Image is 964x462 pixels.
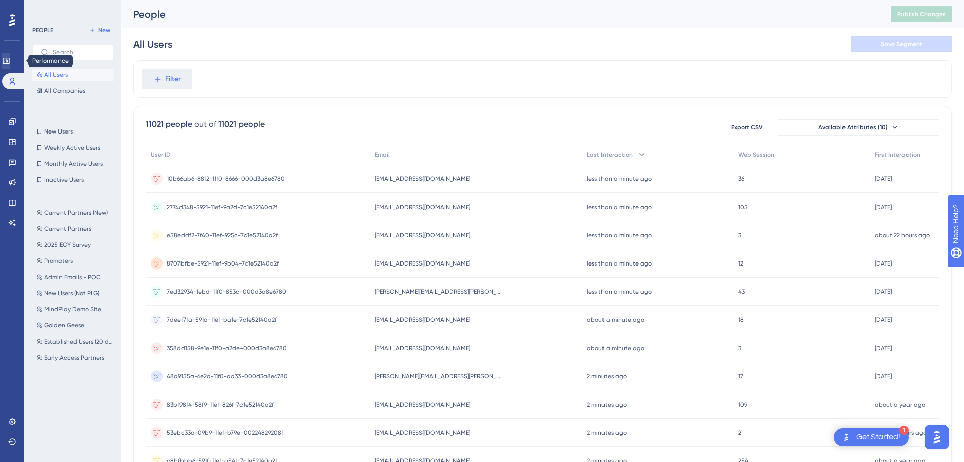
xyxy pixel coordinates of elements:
[851,36,952,52] button: Save Segment
[731,123,763,131] span: Export CSV
[738,175,744,183] span: 36
[875,401,925,408] time: about a year ago
[587,260,652,267] time: less than a minute ago
[32,271,120,283] button: Admin Emails - POC
[32,85,114,97] button: All Companies
[86,24,114,36] button: New
[375,429,470,437] span: [EMAIL_ADDRESS][DOMAIN_NAME]
[44,225,91,233] span: Current Partners
[32,69,114,81] button: All Users
[375,372,501,380] span: [PERSON_NAME][EMAIL_ADDRESS][PERSON_NAME][DOMAIN_NAME]
[875,345,892,352] time: [DATE]
[194,118,216,130] div: out of
[218,118,265,130] div: 11021 people
[738,231,741,239] span: 3
[44,127,73,136] span: New Users
[44,71,68,79] span: All Users
[32,125,114,138] button: New Users
[881,40,922,48] span: Save Segment
[32,255,120,267] button: Promoters
[167,316,277,324] span: 7deef7fa-591a-11ef-ba1e-7c1e52140a2f
[24,3,63,15] span: Need Help?
[738,316,744,324] span: 18
[98,26,110,34] span: New
[840,431,852,443] img: launcher-image-alternative-text
[165,73,181,85] span: Filter
[587,373,627,380] time: 2 minutes ago
[875,373,892,380] time: [DATE]
[32,207,120,219] button: Current Partners (New)
[167,429,283,437] span: 53ebc33a-09b9-11ef-b79e-00224829208f
[375,288,501,296] span: [PERSON_NAME][EMAIL_ADDRESS][PERSON_NAME][DOMAIN_NAME]
[133,37,172,51] div: All Users
[834,428,909,446] div: Open Get Started! checklist, remaining modules: 1
[818,123,888,131] span: Available Attributes (10)
[167,259,279,268] span: 8707bfbe-5921-11ef-9b04-7c1e52140a2f
[167,175,285,183] span: 10b66ab6-88f2-11f0-8666-000d3a8e6780
[32,352,120,364] button: Early Access Partners
[856,432,900,443] div: Get Started!
[875,232,930,239] time: about 22 hours ago
[142,69,192,89] button: Filter
[44,241,91,249] span: 2025 EOY Survey
[44,273,101,281] span: Admin Emails - POC
[53,49,105,56] input: Search
[375,344,470,352] span: [EMAIL_ADDRESS][DOMAIN_NAME]
[587,316,644,323] time: about a minute ago
[32,223,120,235] button: Current Partners
[44,160,103,168] span: Monthly Active Users
[167,372,288,380] span: 48a9155a-6e2a-11f0-ad33-000d3a8e6780
[875,288,892,295] time: [DATE]
[738,151,774,159] span: Web Session
[899,426,909,435] div: 1
[32,239,120,251] button: 2025 EOY Survey
[738,401,747,409] span: 109
[167,203,277,211] span: 2774d348-5921-11ef-9a2d-7c1e52140a2f
[32,142,114,154] button: Weekly Active Users
[44,209,108,217] span: Current Partners (New)
[587,175,652,182] time: less than a minute ago
[167,231,278,239] span: e58eddf2-7f40-11ef-925c-7c1e52140a2f
[44,321,84,329] span: Golden Geese
[44,257,73,265] span: Promoters
[375,151,390,159] span: Email
[375,316,470,324] span: [EMAIL_ADDRESS][DOMAIN_NAME]
[587,204,652,211] time: less than a minute ago
[44,289,99,297] span: New Users (Not PLG)
[875,260,892,267] time: [DATE]
[375,259,470,268] span: [EMAIL_ADDRESS][DOMAIN_NAME]
[32,26,53,34] div: PEOPLE
[151,151,171,159] span: User ID
[922,422,952,452] iframe: UserGuiding AI Assistant Launcher
[32,303,120,315] button: MindPlay Demo Site
[133,7,866,21] div: People
[891,6,952,22] button: Publish Changes
[778,119,939,136] button: Available Attributes (10)
[44,338,116,346] span: Established Users (20 days)
[44,354,104,362] span: Early Access Partners
[875,204,892,211] time: [DATE]
[32,287,120,299] button: New Users (Not PLG)
[167,401,274,409] span: 83bf98f4-58f9-11ef-826f-7c1e52140a2f
[44,176,84,184] span: Inactive Users
[721,119,772,136] button: Export CSV
[167,288,286,296] span: 7ed32934-1ebd-11f0-853c-000d3a8e6780
[375,401,470,409] span: [EMAIL_ADDRESS][DOMAIN_NAME]
[587,288,652,295] time: less than a minute ago
[587,429,627,436] time: 2 minutes ago
[32,158,114,170] button: Monthly Active Users
[587,345,644,352] time: about a minute ago
[738,203,748,211] span: 105
[44,87,85,95] span: All Companies
[375,203,470,211] span: [EMAIL_ADDRESS][DOMAIN_NAME]
[587,151,633,159] span: Last Interaction
[738,288,745,296] span: 43
[167,344,287,352] span: 358dd158-9e1e-11f0-a2de-000d3a8e6780
[875,175,892,182] time: [DATE]
[587,401,627,408] time: 2 minutes ago
[875,151,920,159] span: First Interaction
[897,10,946,18] span: Publish Changes
[32,336,120,348] button: Established Users (20 days)
[738,372,743,380] span: 17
